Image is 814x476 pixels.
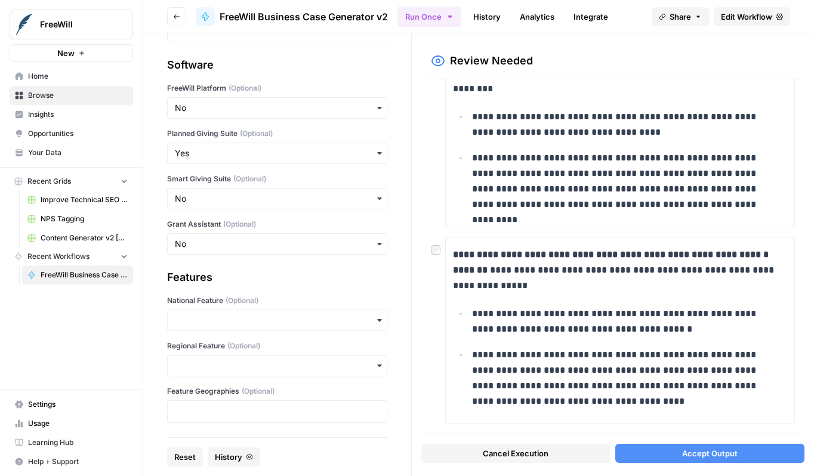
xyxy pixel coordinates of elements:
[196,7,388,26] a: FreeWill Business Case Generator v2
[215,451,242,463] span: History
[227,341,260,351] span: (Optional)
[40,18,112,30] span: FreeWill
[28,71,128,82] span: Home
[220,10,388,24] span: FreeWill Business Case Generator v2
[167,386,387,397] label: Feature Geographies
[28,128,128,139] span: Opportunities
[41,214,128,224] span: NPS Tagging
[175,102,380,114] input: No
[174,451,196,463] span: Reset
[450,52,533,69] h2: Review Needed
[208,447,260,466] button: History
[513,7,562,26] a: Analytics
[652,7,709,26] button: Share
[223,219,256,230] span: (Optional)
[167,83,387,94] label: FreeWill Platform
[28,437,128,448] span: Learning Hub
[167,57,387,73] div: Software
[167,269,387,286] div: Features
[41,270,128,280] span: FreeWill Business Case Generator v2
[10,143,133,162] a: Your Data
[721,11,772,23] span: Edit Workflow
[615,444,804,463] button: Accept Output
[27,251,90,262] span: Recent Workflows
[28,418,128,429] span: Usage
[10,124,133,143] a: Opportunities
[28,109,128,120] span: Insights
[14,14,35,35] img: FreeWill Logo
[714,7,790,26] a: Edit Workflow
[10,414,133,433] a: Usage
[22,209,133,228] a: NPS Tagging
[167,174,387,184] label: Smart Giving Suite
[175,193,380,205] input: No
[41,233,128,243] span: Content Generator v2 [DRAFT] Test
[10,248,133,265] button: Recent Workflows
[10,86,133,105] a: Browse
[22,265,133,285] a: FreeWill Business Case Generator v2
[27,176,71,187] span: Recent Grids
[175,147,380,159] input: Yes
[421,444,610,463] button: Cancel Execution
[22,228,133,248] a: Content Generator v2 [DRAFT] Test
[10,67,133,86] a: Home
[670,11,691,23] span: Share
[240,128,273,139] span: (Optional)
[22,190,133,209] a: Improve Technical SEO for Page
[10,10,133,39] button: Workspace: FreeWill
[10,172,133,190] button: Recent Grids
[10,105,133,124] a: Insights
[167,219,387,230] label: Grant Assistant
[483,447,548,459] span: Cancel Execution
[41,194,128,205] span: Improve Technical SEO for Page
[167,341,387,351] label: Regional Feature
[229,83,261,94] span: (Optional)
[175,238,380,250] input: No
[566,7,615,26] a: Integrate
[226,295,258,306] span: (Optional)
[10,44,133,62] button: New
[682,447,738,459] span: Accept Output
[466,7,508,26] a: History
[28,147,128,158] span: Your Data
[28,90,128,101] span: Browse
[242,386,275,397] span: (Optional)
[10,452,133,471] button: Help + Support
[233,174,266,184] span: (Optional)
[167,128,387,139] label: Planned Giving Suite
[57,47,75,59] span: New
[28,399,128,410] span: Settings
[167,447,203,466] button: Reset
[10,433,133,452] a: Learning Hub
[397,7,461,27] button: Run Once
[167,295,387,306] label: National Feature
[10,395,133,414] a: Settings
[28,456,128,467] span: Help + Support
